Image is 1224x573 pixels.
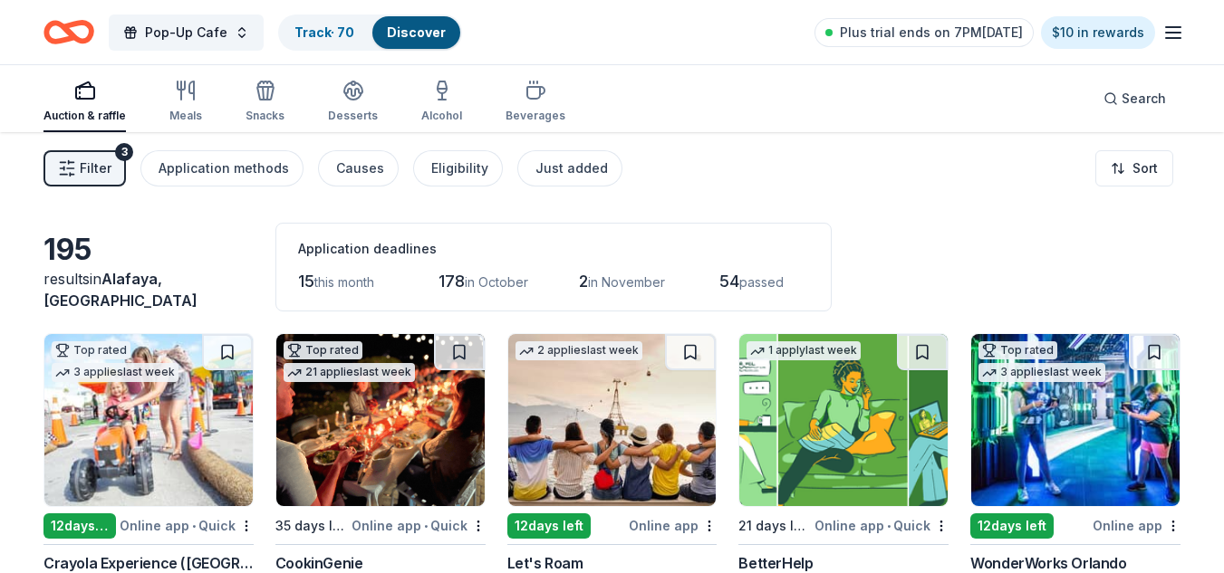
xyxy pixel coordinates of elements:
div: Top rated [284,341,362,359]
div: Application deadlines [298,238,809,260]
div: results [43,268,254,311]
button: Desserts [328,72,378,132]
img: Image for WonderWorks Orlando [971,334,1180,506]
div: Causes [336,158,384,179]
img: Image for Let's Roam [508,334,717,506]
div: Just added [535,158,608,179]
div: 35 days left [275,515,348,537]
button: Search [1089,81,1181,117]
div: 3 applies last week [52,363,178,382]
span: Filter [80,158,111,179]
div: Application methods [159,158,289,179]
div: Online app [629,514,717,537]
a: $10 in rewards [1041,16,1155,49]
button: Snacks [246,72,284,132]
button: Pop-Up Cafe [109,14,264,51]
a: Plus trial ends on 7PM[DATE] [814,18,1034,47]
span: Plus trial ends on 7PM[DATE] [840,22,1023,43]
div: 1 apply last week [747,341,861,360]
div: Alcohol [421,109,462,123]
a: Track· 70 [294,24,354,40]
button: Application methods [140,150,304,186]
span: this month [314,274,374,290]
span: • [192,519,196,533]
span: • [424,519,428,533]
div: 21 days left [738,515,811,537]
div: 3 applies last week [978,363,1105,382]
button: Just added [517,150,622,186]
button: Auction & raffle [43,72,126,132]
span: 178 [439,272,465,291]
div: Online app Quick [352,514,486,537]
a: Home [43,11,94,53]
span: in [43,270,198,310]
div: Top rated [52,341,130,359]
span: in October [465,274,528,290]
button: Alcohol [421,72,462,132]
div: 21 applies last week [284,363,415,382]
button: Beverages [506,72,565,132]
a: Discover [387,24,446,40]
div: Online app Quick [120,514,254,537]
span: Pop-Up Cafe [145,22,227,43]
span: Alafaya, [GEOGRAPHIC_DATA] [43,270,198,310]
div: 12 days left [970,513,1054,539]
div: Snacks [246,109,284,123]
span: 15 [298,272,314,291]
img: Image for BetterHelp [739,334,948,506]
button: Filter3 [43,150,126,186]
span: 2 [579,272,588,291]
button: Sort [1095,150,1173,186]
img: Image for CookinGenie [276,334,485,506]
div: Top rated [978,341,1057,359]
div: Meals [169,109,202,123]
div: 2 applies last week [516,341,642,360]
div: 195 [43,232,254,268]
span: in November [588,274,665,290]
div: Auction & raffle [43,109,126,123]
span: • [887,519,891,533]
button: Meals [169,72,202,132]
span: 54 [719,272,739,291]
span: Sort [1132,158,1158,179]
div: 12 days left [43,513,116,539]
div: 12 days left [507,513,591,539]
div: Eligibility [431,158,488,179]
div: Online app [1093,514,1181,537]
span: passed [739,274,784,290]
img: Image for Crayola Experience (Orlando) [44,334,253,506]
div: Online app Quick [814,514,949,537]
button: Eligibility [413,150,503,186]
div: Desserts [328,109,378,123]
div: 3 [115,143,133,161]
button: Track· 70Discover [278,14,462,51]
button: Causes [318,150,399,186]
span: Search [1122,88,1166,110]
div: Beverages [506,109,565,123]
